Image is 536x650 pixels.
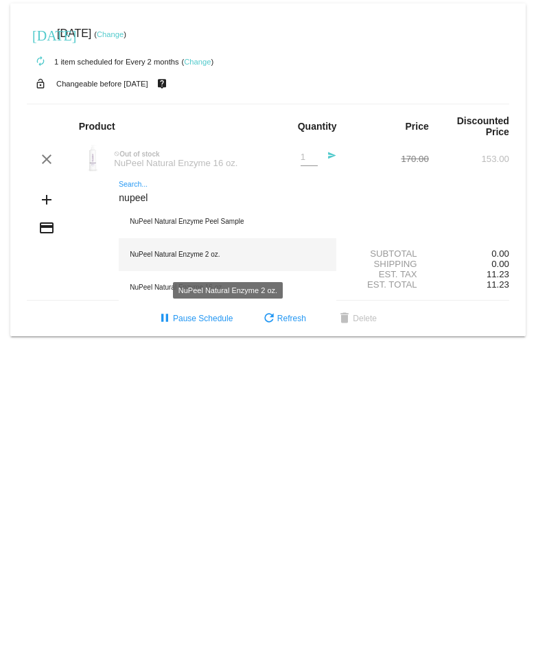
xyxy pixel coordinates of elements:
[94,30,126,38] small: ( )
[154,75,170,93] mat-icon: live_help
[250,306,317,331] button: Refresh
[487,269,509,279] span: 11.23
[349,269,429,279] div: Est. Tax
[156,314,233,323] span: Pause Schedule
[119,238,336,271] div: NuPeel Natural Enzyme 2 oz.
[429,154,509,164] div: 153.00
[119,271,336,304] div: NuPeel Natural Enzyme 16 oz.
[487,279,509,290] span: 11.23
[325,306,388,331] button: Delete
[301,152,318,163] input: Quantity
[79,144,106,172] img: 16-oz-Nupeel.jpg
[457,115,509,137] strong: Discounted Price
[298,121,337,132] strong: Quantity
[32,75,49,93] mat-icon: lock_open
[336,311,353,327] mat-icon: delete
[349,259,429,269] div: Shipping
[97,30,124,38] a: Change
[320,151,336,167] mat-icon: send
[182,58,214,66] small: ( )
[349,248,429,259] div: Subtotal
[32,54,49,70] mat-icon: autorenew
[336,314,377,323] span: Delete
[491,259,509,269] span: 0.00
[107,150,268,158] div: Out of stock
[349,154,429,164] div: 170.00
[38,151,55,167] mat-icon: clear
[38,191,55,208] mat-icon: add
[32,26,49,43] mat-icon: [DATE]
[114,151,119,156] mat-icon: not_interested
[261,314,306,323] span: Refresh
[56,80,148,88] small: Changeable before [DATE]
[156,311,173,327] mat-icon: pause
[184,58,211,66] a: Change
[79,121,115,132] strong: Product
[27,58,179,66] small: 1 item scheduled for Every 2 months
[119,193,336,204] input: Search...
[406,121,429,132] strong: Price
[107,158,268,168] div: NuPeel Natural Enzyme 16 oz.
[38,220,55,236] mat-icon: credit_card
[119,205,336,238] div: NuPeel Natural Enzyme Peel Sample
[429,248,509,259] div: 0.00
[349,279,429,290] div: Est. Total
[261,311,277,327] mat-icon: refresh
[145,306,244,331] button: Pause Schedule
